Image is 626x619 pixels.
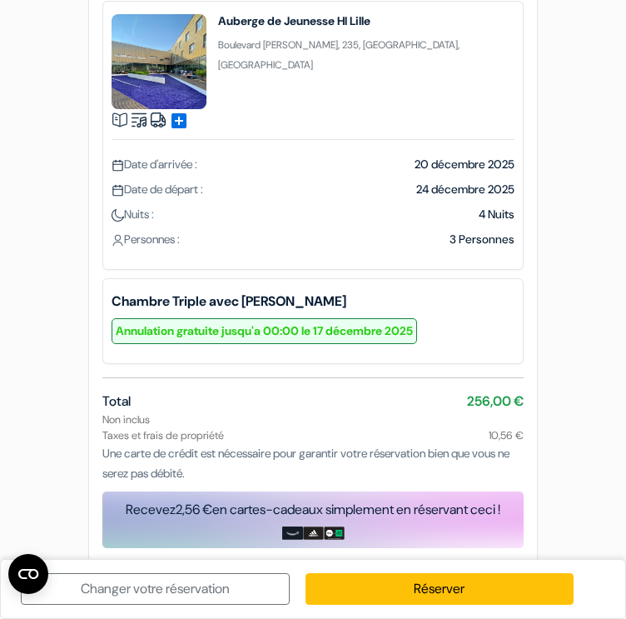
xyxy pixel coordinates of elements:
span: 3 Personnes [450,232,514,247]
span: Personnes : [112,232,180,247]
img: calendar.svg [112,184,124,197]
small: Annulation gratuite jusqu'a 00:00 le 17 décembre 2025 [112,318,417,344]
img: uber-uber-eats-card.png [324,527,345,540]
span: 20 décembre 2025 [415,157,514,172]
img: book.svg [112,112,128,128]
img: music.svg [131,112,147,128]
a: Réserver [306,573,574,605]
small: Boulevard [PERSON_NAME], 235, [GEOGRAPHIC_DATA], [GEOGRAPHIC_DATA] [218,38,460,72]
span: add_box [169,111,189,131]
img: truck.svg [150,112,166,128]
span: Nuits : [112,207,154,222]
div: Non inclus Taxes et frais de propriété [102,412,524,443]
span: 2,56 € [176,501,212,518]
div: Recevez en cartes-cadeaux simplement en réservant ceci ! [102,500,524,520]
button: Ouvrir le widget CMP [8,554,48,594]
span: 24 décembre 2025 [416,182,514,197]
b: Chambre Triple avec [PERSON_NAME] [112,292,514,312]
img: adidas-card.png [303,527,324,540]
span: Une carte de crédit est nécessaire pour garantir votre réservation bien que vous ne serez pas déb... [102,446,509,481]
span: 10,56 € [489,427,524,443]
img: calendar.svg [112,159,124,172]
img: moon.svg [112,209,124,222]
a: add_box [169,110,189,127]
span: 256,00 € [467,392,524,412]
span: 4 Nuits [479,207,514,222]
img: user_icon.svg [112,234,124,247]
a: Changer votre réservation [21,573,290,605]
span: Date d'arrivée : [112,157,197,172]
span: Total [102,392,131,410]
span: Date de départ : [112,182,203,197]
img: amazon-card-no-text.png [282,527,303,540]
h4: Auberge de Jeunesse HI Lille [218,14,514,27]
